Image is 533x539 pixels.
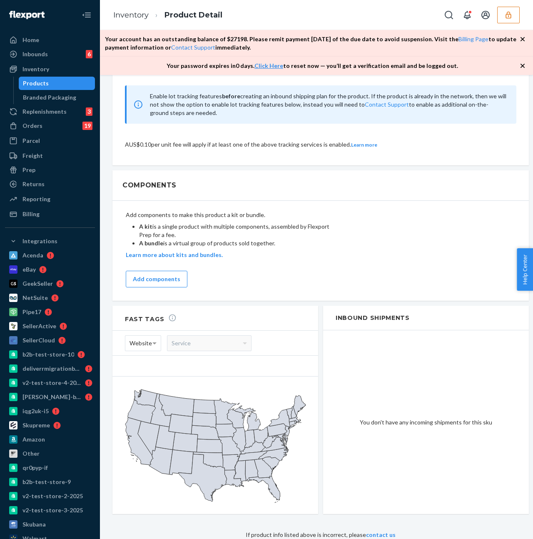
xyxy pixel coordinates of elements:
[22,152,43,160] div: Freight
[19,91,95,104] a: Branded Packaging
[22,308,41,316] div: Pipe17
[5,447,95,460] a: Other
[22,464,48,472] div: qr0pyp-if
[19,77,95,90] a: Products
[5,390,95,404] a: [PERSON_NAME]-b2b-test-store-2
[351,141,377,148] a: Learn more
[22,379,82,387] div: v2-test-store-4-2025
[82,122,92,130] div: 19
[125,314,177,323] h2: Fast Tags
[22,122,42,130] div: Orders
[122,180,177,190] h2: Components
[126,211,334,259] div: Add components to make this product a kit or bundle.
[167,62,458,70] p: Your password expires in 0 days . to reset now — you’ll get a verification email and be logged out.
[5,47,95,61] a: Inbounds6
[22,265,36,274] div: eBay
[5,419,95,432] a: Skupreme
[5,518,95,531] a: Skubana
[5,192,95,206] a: Reporting
[5,177,95,191] a: Returns
[22,237,57,245] div: Integrations
[126,271,187,287] button: Add components
[477,7,494,23] button: Open account menu
[5,433,95,446] a: Amazon
[78,7,95,23] button: Close Navigation
[22,50,48,58] div: Inbounds
[5,105,95,118] a: Replenishments3
[22,166,35,174] div: Prep
[22,294,48,302] div: NetSuite
[22,449,40,458] div: Other
[5,319,95,333] a: SellerActive
[139,223,152,230] b: A kit
[5,249,95,262] a: Acenda
[150,92,506,116] span: Enable lot tracking features creating an inbound shipping plan for the product. If the product is...
[22,506,83,514] div: v2-test-store-3-2025
[22,137,40,145] div: Parcel
[5,207,95,221] a: Billing
[22,350,74,359] div: b2b-test-store-10
[5,334,95,347] a: SellerCloud
[125,140,516,149] div: A US$0.10 per unit fee will apply if at least one of the above tracking services is enabled.
[22,180,45,188] div: Returns
[5,291,95,304] a: NetSuite
[126,251,223,259] button: Learn more about kits and bundles.
[23,79,49,87] div: Products
[167,336,251,351] div: Service
[112,531,529,539] div: If product info listed above is incorrect, please
[5,149,95,162] a: Freight
[86,50,92,58] div: 6
[22,364,82,373] div: deliverrmigrationbasictest
[458,35,488,42] a: Billing Page
[5,119,95,132] a: Orders19
[5,163,95,177] a: Prep
[22,336,55,344] div: SellerCloud
[22,210,40,218] div: Billing
[22,195,50,203] div: Reporting
[139,240,163,247] b: A bundle
[113,10,149,20] a: Inventory
[86,107,92,116] div: 3
[5,504,95,517] a: v2-test-store-3-2025
[105,35,520,52] p: Your account has an outstanding balance of $ 27198 . Please remit payment [DATE] of the due date ...
[164,10,222,20] a: Product Detail
[5,33,95,47] a: Home
[222,92,240,100] strong: before
[366,531,396,538] a: contact us
[5,376,95,389] a: v2-test-store-4-2025
[5,404,95,418] a: iqg2uk-i5
[22,478,71,486] div: b2b-test-store-9
[22,251,43,260] div: Acenda
[130,336,152,350] span: Website
[139,222,331,239] li: is a single product with multiple components, assembled by Flexport Prep for a fee.
[5,362,95,375] a: deliverrmigrationbasictest
[323,330,529,514] div: You don't have any incoming shipments for this sku
[22,393,82,401] div: [PERSON_NAME]-b2b-test-store-2
[5,277,95,290] a: GeekSeller
[22,492,83,500] div: v2-test-store-2-2025
[517,248,533,291] button: Help Center
[22,65,49,73] div: Inventory
[171,44,215,51] a: Contact Support
[23,93,76,102] div: Branded Packaging
[22,435,45,444] div: Amazon
[22,279,53,288] div: GeekSeller
[5,134,95,147] a: Parcel
[5,461,95,474] a: qr0pyp-if
[441,7,457,23] button: Open Search Box
[351,142,377,148] span: Learn more
[9,11,45,19] img: Flexport logo
[5,489,95,503] a: v2-test-store-2-2025
[323,306,529,330] h2: Inbound Shipments
[5,235,95,248] button: Integrations
[5,263,95,276] a: eBay
[365,101,409,108] a: Contact Support
[22,520,46,529] div: Skubana
[22,322,56,330] div: SellerActive
[459,7,476,23] button: Open notifications
[139,239,331,247] li: is a virtual group of products sold together.
[5,62,95,76] a: Inventory
[5,305,95,319] a: Pipe17
[22,421,50,429] div: Skupreme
